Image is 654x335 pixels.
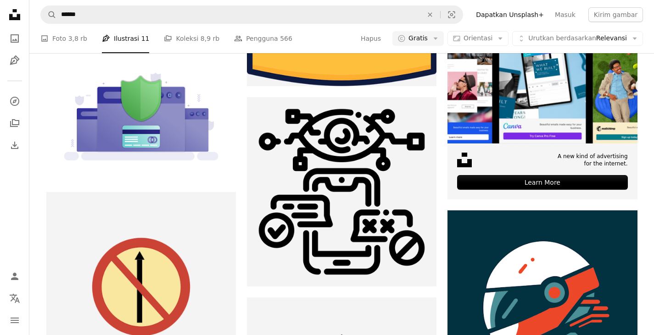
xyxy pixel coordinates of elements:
a: Pengguna 566 [234,24,292,53]
a: Masuk/Daftar [6,267,24,286]
button: Hapus [360,31,381,46]
a: Ilustrasi [6,51,24,70]
a: Masuk [549,7,581,22]
button: Orientasi [447,31,509,46]
a: Data sedang dianalisis di smartphone. [247,187,436,196]
span: 3,8 rb [68,33,87,44]
a: Koleksi [6,114,24,132]
button: Urutkan berdasarkanRelevansi [512,31,643,46]
img: Data sedang dianalisis di smartphone. [247,97,436,286]
a: Koleksi 8,9 rb [164,24,219,53]
span: Relevansi [528,34,627,43]
span: Urutkan berdasarkan [528,34,596,42]
button: Pencarian di Unsplash [41,6,56,23]
a: Foto 3,8 rb [40,24,87,53]
a: Tidak ada lurus ke depan. [46,282,236,291]
span: A new kind of advertising for the internet. [558,153,628,168]
span: 566 [280,33,292,44]
span: Orientasi [464,34,492,42]
button: Kirim gambar [588,7,643,22]
button: Pencarian visual [441,6,463,23]
a: Foto [6,29,24,48]
a: Jelajahi [6,92,24,110]
div: Learn More [457,175,627,190]
button: Menu [6,311,24,330]
button: Gratis [392,31,444,46]
img: file-1631678316303-ed18b8b5cb9cimage [457,153,472,167]
a: Riwayat Pengunduhan [6,136,24,154]
span: 8,9 rb [201,33,219,44]
button: Bahasa [6,289,24,308]
a: Dapatkan Unsplash+ [470,7,549,22]
a: Sistem pembayaran online yang aman diilustrasikan dengan perisai. [46,114,236,122]
img: Sistem pembayaran online yang aman diilustrasikan dengan perisai. [46,55,236,181]
span: Gratis [408,34,428,43]
a: Ikon helm astronot bergaya. [447,301,637,309]
form: Temuka visual di seluruh situs [40,5,463,24]
a: Beranda — Unsplash [6,5,24,26]
button: Hapus [420,6,440,23]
